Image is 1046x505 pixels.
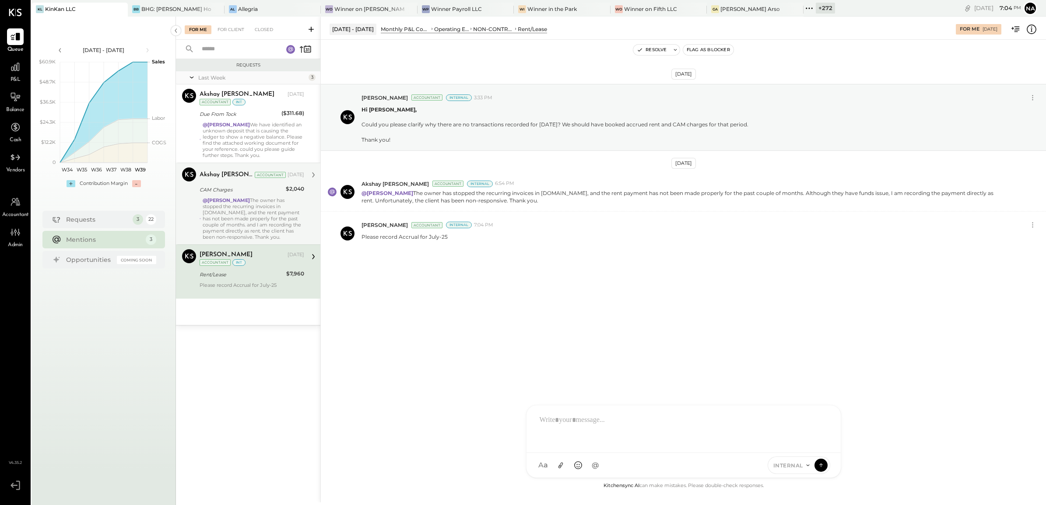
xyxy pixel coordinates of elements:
[711,5,719,13] div: GA
[362,106,417,113] b: Hi [PERSON_NAME],
[495,180,514,187] span: 6:54 PM
[963,3,972,13] div: copy link
[6,167,25,174] span: Vendors
[77,167,87,173] text: W35
[200,259,231,266] div: Accountant
[446,94,472,101] div: Internal
[185,25,211,34] div: For Me
[1023,1,1037,15] button: Na
[152,139,166,146] text: COGS
[467,181,493,187] div: Internal
[816,3,835,14] div: + 272
[473,25,513,33] div: NON-CONTROLLABLE EXPENSES
[200,171,253,179] div: Akshay [PERSON_NAME]
[40,99,56,105] text: $36.5K
[41,139,56,145] text: $12.2K
[773,462,803,469] span: INTERNAL
[0,59,30,84] a: P&L
[983,26,997,32] div: [DATE]
[180,62,316,68] div: Requests
[39,59,56,65] text: $60.9K
[66,255,112,264] div: Opportunities
[288,251,304,258] div: [DATE]
[66,215,128,224] div: Requests
[200,99,231,105] div: Accountant
[250,25,277,34] div: Closed
[624,5,677,13] div: Winner on Fifth LLC
[362,94,408,101] span: [PERSON_NAME]
[281,109,304,118] div: ($311.68)
[330,24,376,35] div: [DATE] - [DATE]
[62,167,73,173] text: W34
[232,259,246,266] div: int
[422,5,430,13] div: WP
[134,167,145,173] text: W39
[381,25,430,33] div: Monthly P&L Comparison
[105,167,116,173] text: W37
[36,5,44,13] div: KL
[152,115,165,121] text: Labor
[203,122,304,158] div: We have identified an unknown deposit that is causing the ledger to show a negative balance. Plea...
[91,167,102,173] text: W36
[0,89,30,114] a: Balance
[362,221,408,229] span: [PERSON_NAME]
[0,149,30,174] a: Vendors
[588,457,604,473] button: @
[434,25,469,33] div: Operating Expenses (EBITDA)
[544,461,548,470] span: a
[411,222,442,228] div: Accountant
[518,25,547,33] div: Rent/Lease
[117,256,156,264] div: Coming Soon
[213,25,249,34] div: For Client
[411,94,442,101] div: Accountant
[362,106,748,143] p: Could you please clarify why there are no transactions recorded for [DATE]? We should have booked...
[8,241,23,249] span: Admin
[527,5,577,13] div: Winner in the Park
[431,5,482,13] div: Winner Payroll LLC
[198,74,306,81] div: Last Week
[203,197,250,203] strong: @[PERSON_NAME]
[446,222,472,228] div: Internal
[67,180,75,187] div: +
[11,76,21,84] span: P&L
[232,99,246,105] div: int
[132,180,141,187] div: -
[0,224,30,249] a: Admin
[683,45,734,55] button: Flag as Blocker
[40,119,56,125] text: $24.3K
[592,461,599,470] span: @
[203,122,250,128] strong: @[PERSON_NAME]
[325,5,333,13] div: Wo
[152,59,165,65] text: Sales
[362,233,448,248] p: Please record Accrual for July-25
[45,5,76,13] div: KinKan LLC
[132,5,140,13] div: BB
[974,4,1021,12] div: [DATE]
[960,26,979,33] div: For Me
[229,5,237,13] div: Al
[334,5,404,13] div: Winner on [PERSON_NAME]
[474,222,493,229] span: 7:04 PM
[671,69,696,80] div: [DATE]
[200,270,284,279] div: Rent/Lease
[362,190,413,196] strong: @[PERSON_NAME]
[6,106,25,114] span: Balance
[120,167,131,173] text: W38
[200,90,274,99] div: Akshay [PERSON_NAME]
[720,5,780,13] div: [PERSON_NAME] Arso
[146,214,156,225] div: 22
[7,46,24,54] span: Queue
[362,189,1005,204] p: The owner has stopped the recurring invoices in [DOMAIN_NAME], and the rent payment has not been ...
[671,158,696,169] div: [DATE]
[238,5,258,13] div: Allegria
[67,46,141,54] div: [DATE] - [DATE]
[200,282,304,294] div: Please record Accrual for July-25
[200,110,279,118] div: Due From Tock
[146,234,156,245] div: 3
[633,45,670,55] button: Resolve
[288,171,304,178] div: [DATE]
[200,251,253,259] div: [PERSON_NAME]
[66,235,141,244] div: Mentions
[309,74,316,81] div: 3
[288,91,304,98] div: [DATE]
